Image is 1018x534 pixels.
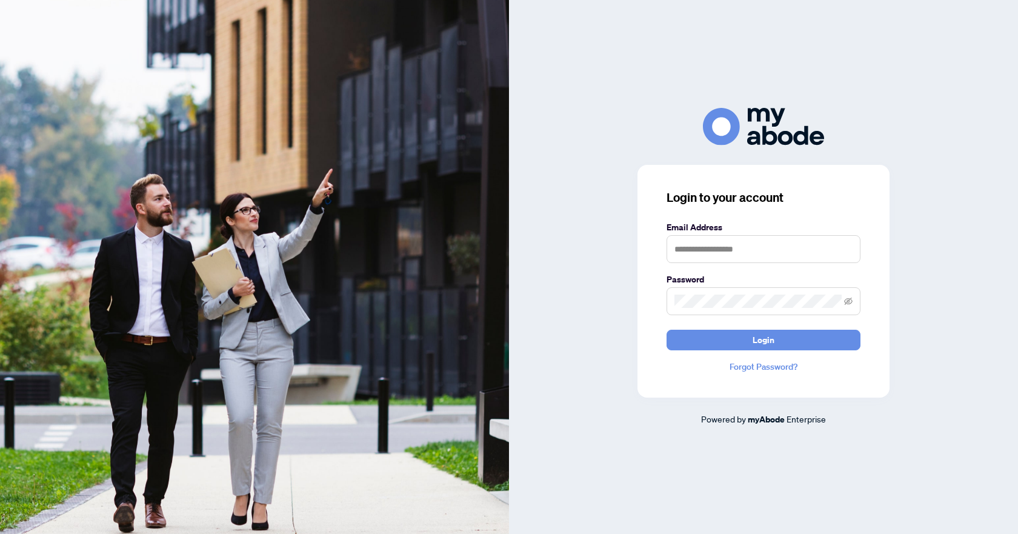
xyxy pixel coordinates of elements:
h3: Login to your account [667,189,860,206]
span: eye-invisible [844,297,853,305]
img: ma-logo [703,108,824,145]
span: Powered by [701,413,746,424]
span: Login [753,330,774,350]
button: Login [667,330,860,350]
label: Email Address [667,221,860,234]
a: myAbode [748,413,785,426]
a: Forgot Password? [667,360,860,373]
label: Password [667,273,860,286]
span: Enterprise [787,413,826,424]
